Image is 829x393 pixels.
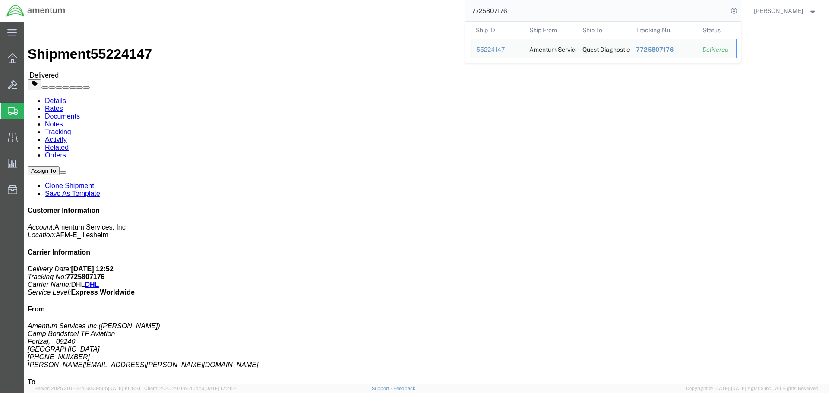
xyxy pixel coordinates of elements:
[465,0,728,21] input: Search for shipment number, reference number
[372,386,393,391] a: Support
[686,385,819,392] span: Copyright © [DATE]-[DATE] Agistix Inc., All Rights Reserved
[523,22,576,39] th: Ship From
[636,46,673,53] span: 7725807176
[204,386,237,391] span: [DATE] 17:21:12
[702,45,730,54] div: Delivered
[24,22,829,384] iframe: FS Legacy Container
[476,45,517,54] div: 55224147
[582,39,624,58] div: Quest Diagnostics
[108,386,140,391] span: [DATE] 10:18:31
[754,6,803,16] span: Hector Melo
[576,22,630,39] th: Ship To
[6,4,66,17] img: logo
[529,39,570,58] div: Amentum Services Inc
[753,6,817,16] button: [PERSON_NAME]
[470,22,741,63] table: Search Results
[393,386,415,391] a: Feedback
[144,386,237,391] span: Client: 2025.20.0-e640dba
[630,22,696,39] th: Tracking Nu.
[470,22,523,39] th: Ship ID
[636,45,690,54] div: 7725807176
[696,22,737,39] th: Status
[35,386,140,391] span: Server: 2025.20.0-32d5ea39505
